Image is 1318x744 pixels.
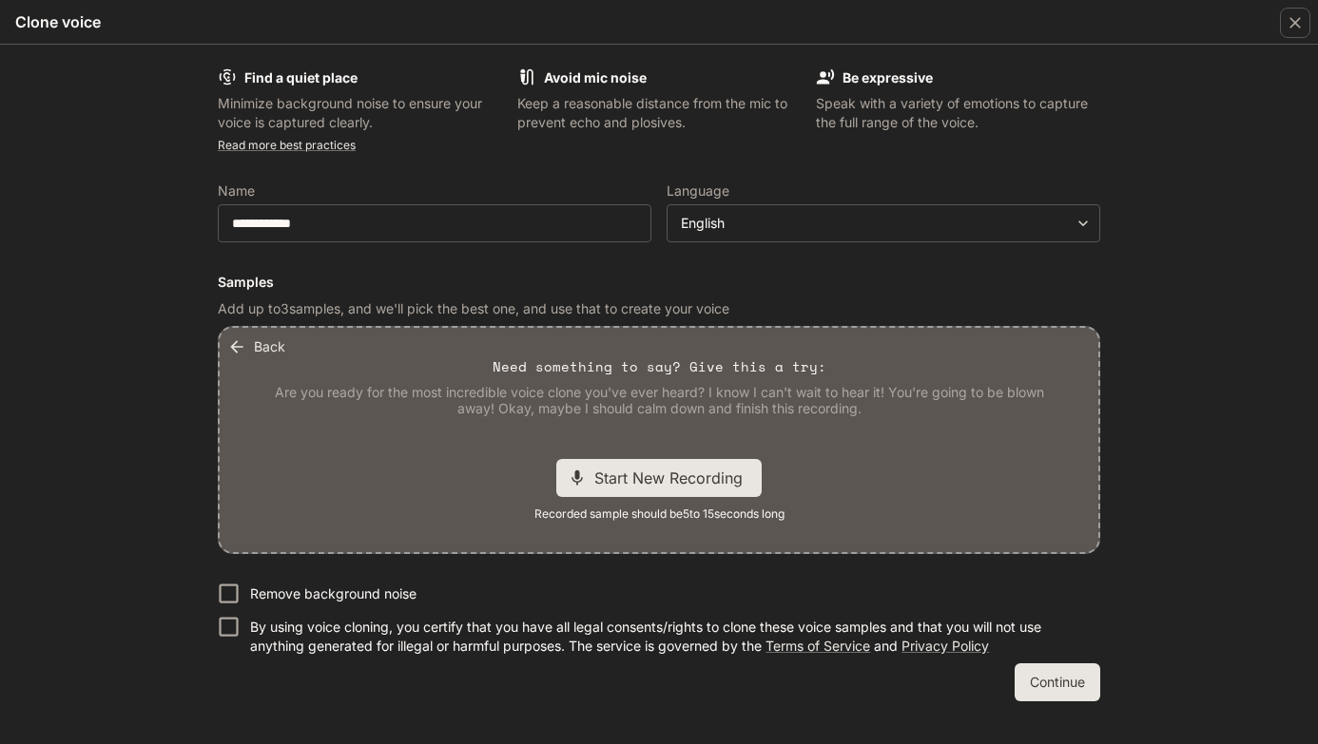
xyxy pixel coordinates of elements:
[493,357,826,376] p: Need something to say? Give this a try:
[681,214,1069,233] div: English
[244,69,358,86] b: Find a quiet place
[218,94,502,132] p: Minimize background noise to ensure your voice is captured clearly.
[534,505,785,524] span: Recorded sample should be 5 to 15 seconds long
[265,384,1053,417] p: Are you ready for the most incredible voice clone you've ever heard? I know I can't wait to hear ...
[517,94,802,132] p: Keep a reasonable distance from the mic to prevent echo and plosives.
[223,328,293,366] button: Back
[1015,663,1100,701] button: Continue
[667,184,729,198] p: Language
[218,138,356,152] a: Read more best practices
[668,214,1099,233] div: English
[15,11,101,32] h5: Clone voice
[901,638,989,654] a: Privacy Policy
[250,618,1085,656] p: By using voice cloning, you certify that you have all legal consents/rights to clone these voice ...
[218,273,1100,292] h6: Samples
[594,467,754,489] span: Start New Recording
[816,94,1100,132] p: Speak with a variety of emotions to capture the full range of the voice.
[218,299,1100,318] p: Add up to 3 samples, and we'll pick the best one, and use that to create your voice
[843,69,933,86] b: Be expressive
[544,69,647,86] b: Avoid mic noise
[766,638,870,654] a: Terms of Service
[556,459,762,497] div: Start New Recording
[218,184,255,198] p: Name
[250,584,417,603] p: Remove background noise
